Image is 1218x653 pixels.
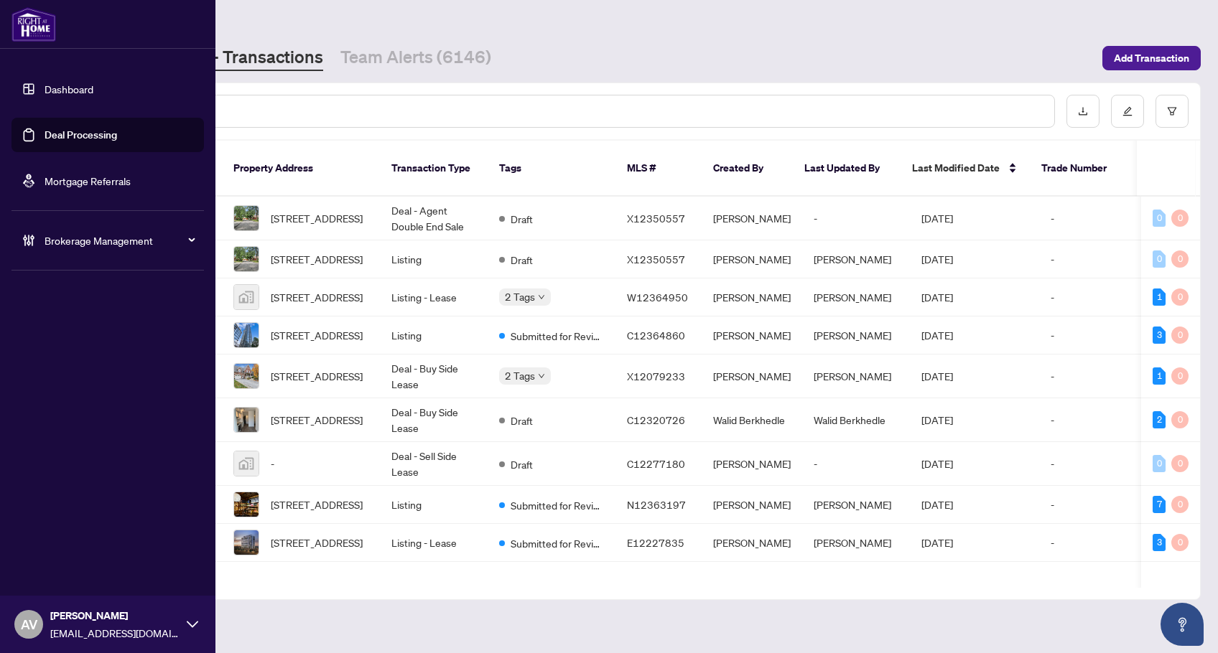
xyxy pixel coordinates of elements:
[1153,367,1166,385] div: 1
[1171,210,1189,227] div: 0
[802,398,910,442] td: Walid Berkhedle
[380,486,488,524] td: Listing
[1153,496,1166,513] div: 7
[380,442,488,486] td: Deal - Sell Side Lease
[271,251,363,267] span: [STREET_ADDRESS]
[921,413,953,426] span: [DATE]
[45,232,194,248] span: Brokerage Management
[713,370,791,382] span: [PERSON_NAME]
[793,141,901,197] th: Last Updated By
[1171,326,1189,344] div: 0
[627,536,684,549] span: E12227835
[1039,354,1140,398] td: -
[234,247,259,271] img: thumbnail-img
[45,174,131,187] a: Mortgage Referrals
[1039,316,1140,354] td: -
[802,197,910,240] td: -
[1114,47,1189,70] span: Add Transaction
[380,240,488,278] td: Listing
[627,457,685,470] span: C12277180
[702,141,793,197] th: Created By
[802,486,910,524] td: [PERSON_NAME]
[538,293,545,301] span: down
[21,614,37,634] span: AV
[488,141,615,197] th: Tags
[1171,411,1189,428] div: 0
[50,608,180,624] span: [PERSON_NAME]
[1039,442,1140,486] td: -
[713,457,791,470] span: [PERSON_NAME]
[1171,367,1189,385] div: 0
[802,354,910,398] td: [PERSON_NAME]
[380,524,488,562] td: Listing - Lease
[234,206,259,230] img: thumbnail-img
[511,497,604,513] span: Submitted for Review
[271,497,363,512] span: [STREET_ADDRESS]
[511,413,533,428] span: Draft
[901,141,1030,197] th: Last Modified Date
[921,212,953,225] span: [DATE]
[1039,278,1140,316] td: -
[1066,95,1100,128] button: download
[234,323,259,347] img: thumbnail-img
[627,370,685,382] span: X12079233
[921,370,953,382] span: [DATE]
[921,253,953,266] span: [DATE]
[802,240,910,278] td: [PERSON_NAME]
[1171,288,1189,306] div: 0
[538,372,545,380] span: down
[234,285,259,309] img: thumbnail-img
[1171,496,1189,513] div: 0
[1122,106,1133,116] span: edit
[1167,106,1177,116] span: filter
[713,413,785,426] span: Walid Berkhedle
[271,289,363,305] span: [STREET_ADDRESS]
[511,252,533,268] span: Draft
[1153,210,1166,227] div: 0
[45,128,117,141] a: Deal Processing
[1153,250,1166,268] div: 0
[11,7,56,42] img: logo
[713,253,791,266] span: [PERSON_NAME]
[1078,106,1088,116] span: download
[1153,534,1166,551] div: 3
[713,498,791,511] span: [PERSON_NAME]
[627,329,685,342] span: C12364860
[627,291,688,304] span: W12364950
[271,368,363,384] span: [STREET_ADDRESS]
[627,498,686,511] span: N12363197
[802,524,910,562] td: [PERSON_NAME]
[380,197,488,240] td: Deal - Agent Double End Sale
[1102,46,1201,70] button: Add Transaction
[380,354,488,398] td: Deal - Buy Side Lease
[921,536,953,549] span: [DATE]
[1171,250,1189,268] div: 0
[234,364,259,388] img: thumbnail-img
[511,535,604,551] span: Submitted for Review
[1156,95,1189,128] button: filter
[1153,288,1166,306] div: 1
[511,456,533,472] span: Draft
[380,316,488,354] td: Listing
[1171,534,1189,551] div: 0
[271,456,274,471] span: -
[713,291,791,304] span: [PERSON_NAME]
[921,498,953,511] span: [DATE]
[380,398,488,442] td: Deal - Buy Side Lease
[802,442,910,486] td: -
[1039,486,1140,524] td: -
[802,278,910,316] td: [PERSON_NAME]
[713,329,791,342] span: [PERSON_NAME]
[234,408,259,432] img: thumbnail-img
[511,211,533,227] span: Draft
[627,413,685,426] span: C12320726
[1030,141,1130,197] th: Trade Number
[234,492,259,517] img: thumbnail-img
[615,141,702,197] th: MLS #
[1039,524,1140,562] td: -
[234,451,259,476] img: thumbnail-img
[1171,455,1189,472] div: 0
[45,83,93,95] a: Dashboard
[627,212,685,225] span: X12350557
[627,253,685,266] span: X12350557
